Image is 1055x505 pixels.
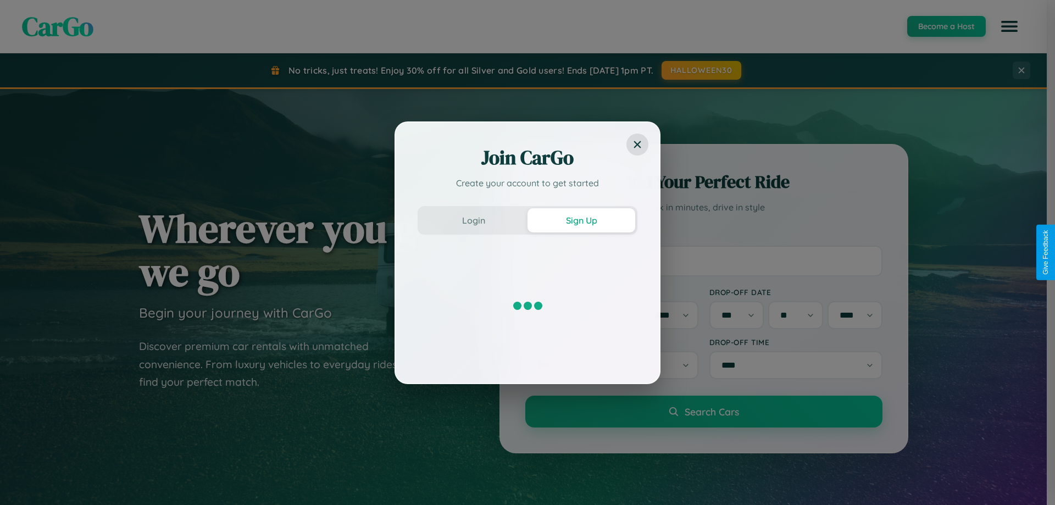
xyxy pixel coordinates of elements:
button: Sign Up [527,208,635,232]
iframe: Intercom live chat [11,468,37,494]
h2: Join CarGo [418,145,637,171]
div: Give Feedback [1042,230,1050,275]
button: Login [420,208,527,232]
p: Create your account to get started [418,176,637,190]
